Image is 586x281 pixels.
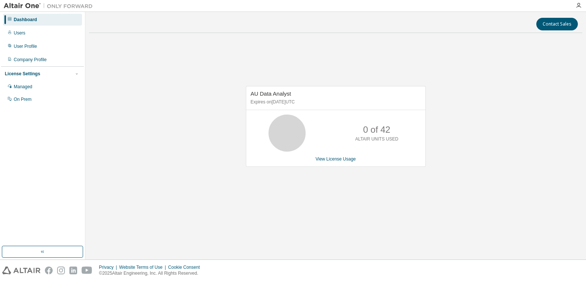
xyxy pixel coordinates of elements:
[2,267,40,274] img: altair_logo.svg
[251,90,291,97] span: AU Data Analyst
[14,30,25,36] div: Users
[57,267,65,274] img: instagram.svg
[168,264,204,270] div: Cookie Consent
[14,17,37,23] div: Dashboard
[45,267,53,274] img: facebook.svg
[4,2,96,10] img: Altair One
[99,264,119,270] div: Privacy
[14,57,47,63] div: Company Profile
[119,264,168,270] div: Website Terms of Use
[355,136,398,142] p: ALTAIR UNITS USED
[536,18,578,30] button: Contact Sales
[5,71,40,77] div: License Settings
[14,84,32,90] div: Managed
[316,156,356,162] a: View License Usage
[14,43,37,49] div: User Profile
[82,267,92,274] img: youtube.svg
[99,270,204,277] p: © 2025 Altair Engineering, Inc. All Rights Reserved.
[69,267,77,274] img: linkedin.svg
[363,123,390,136] p: 0 of 42
[251,99,419,105] p: Expires on [DATE] UTC
[14,96,32,102] div: On Prem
